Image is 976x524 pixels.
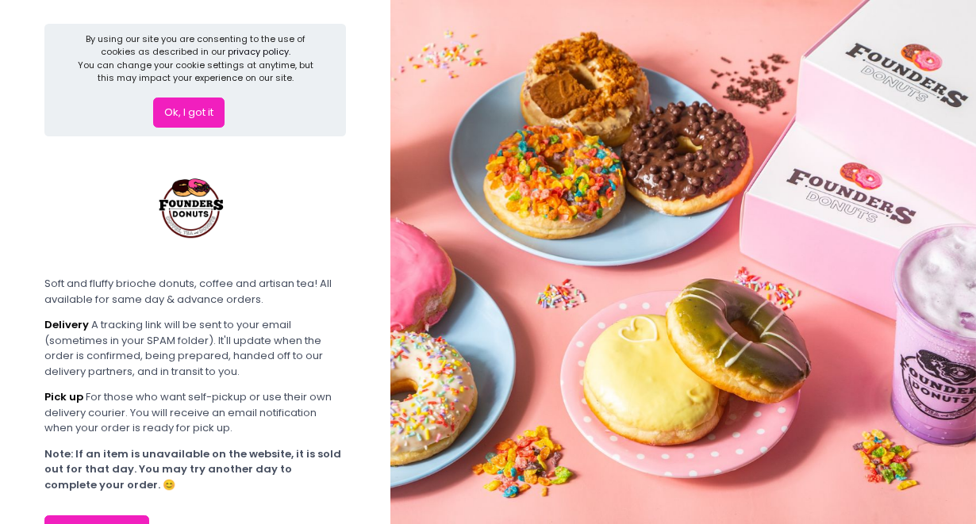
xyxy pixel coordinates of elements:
[133,147,252,266] img: Founders Donuts
[44,389,346,436] div: For those who want self-pickup or use their own delivery courier. You will receive an email notif...
[228,45,290,58] a: privacy policy.
[44,389,83,404] b: Pick up
[71,33,320,85] div: By using our site you are consenting to the use of cookies as described in our You can change you...
[44,317,89,332] b: Delivery
[44,317,346,379] div: A tracking link will be sent to your email (sometimes in your SPAM folder). It'll update when the...
[44,276,346,307] div: Soft and fluffy brioche donuts, coffee and artisan tea! All available for same day & advance orders.
[44,446,346,493] div: Note: If an item is unavailable on the website, it is sold out for that day. You may try another ...
[153,98,225,128] button: Ok, I got it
